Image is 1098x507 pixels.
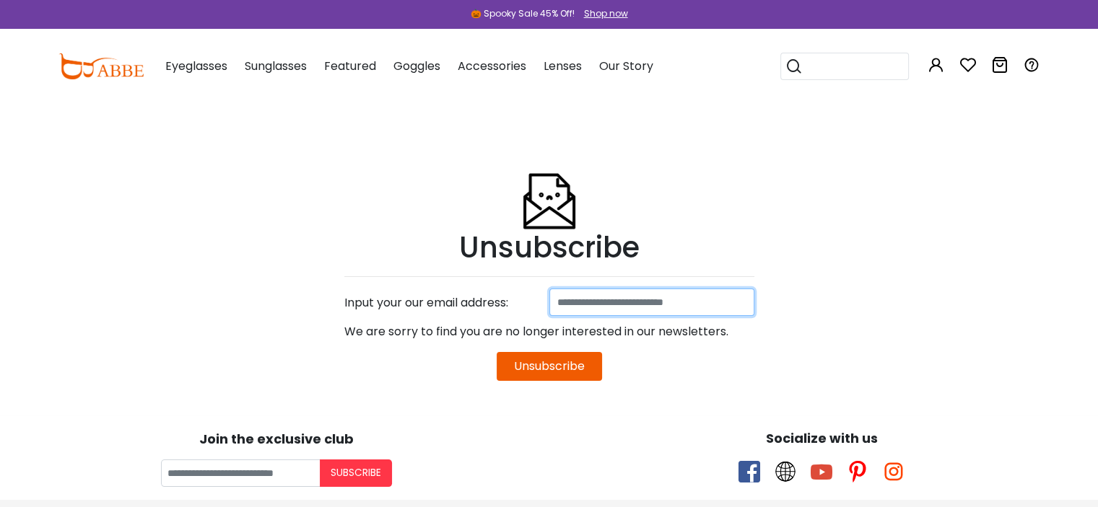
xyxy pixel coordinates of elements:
[58,53,144,79] img: abbeglasses.com
[344,317,754,346] div: We are sorry to find you are no longer interested in our newsletters.
[324,58,376,74] span: Featured
[458,58,526,74] span: Accessories
[577,7,628,19] a: Shop now
[11,426,542,449] div: Join the exclusive club
[245,58,307,74] span: Sunglasses
[544,58,582,74] span: Lenses
[165,58,227,74] span: Eyeglasses
[320,459,392,487] button: Subscribe
[883,461,905,482] span: instagram
[497,352,602,381] button: Unsubscribe
[471,7,575,20] div: 🎃 Spooky Sale 45% Off!
[584,7,628,20] div: Shop now
[811,461,832,482] span: youtube
[847,461,868,482] span: pinterest
[393,58,440,74] span: Goggles
[599,58,653,74] span: Our Story
[337,288,549,317] div: Input your our email address:
[557,428,1088,448] div: Socialize with us
[775,461,796,482] span: twitter
[344,230,754,265] h1: Unsubscribe
[161,459,320,487] input: Your email
[738,461,760,482] span: facebook
[520,138,578,230] img: Unsubscribe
